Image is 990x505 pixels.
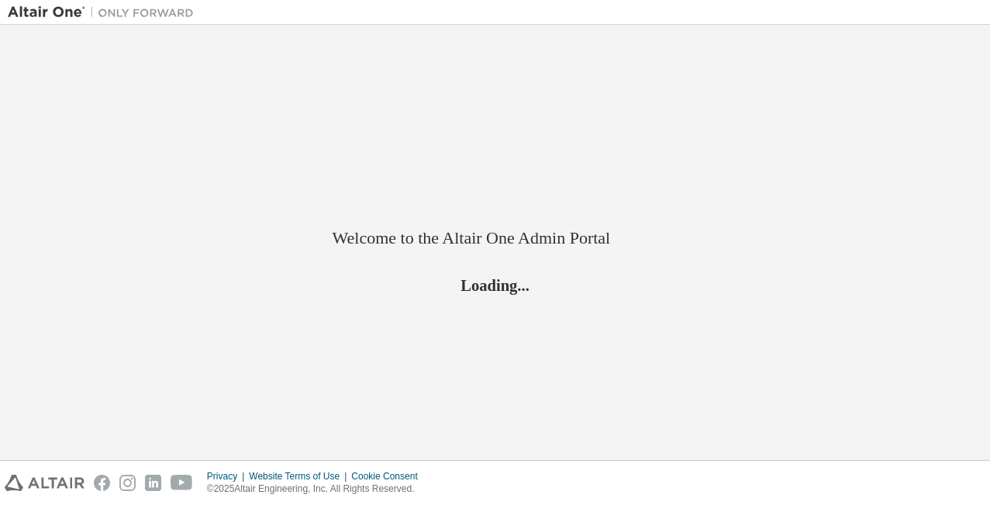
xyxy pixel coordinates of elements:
div: Website Terms of Use [249,470,351,483]
img: altair_logo.svg [5,475,85,491]
img: Altair One [8,5,202,20]
h2: Loading... [333,275,658,295]
img: linkedin.svg [145,475,161,491]
p: © 2025 Altair Engineering, Inc. All Rights Reserved. [207,483,427,496]
div: Cookie Consent [351,470,426,483]
div: Privacy [207,470,249,483]
h2: Welcome to the Altair One Admin Portal [333,227,658,249]
img: instagram.svg [119,475,136,491]
img: youtube.svg [171,475,193,491]
img: facebook.svg [94,475,110,491]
